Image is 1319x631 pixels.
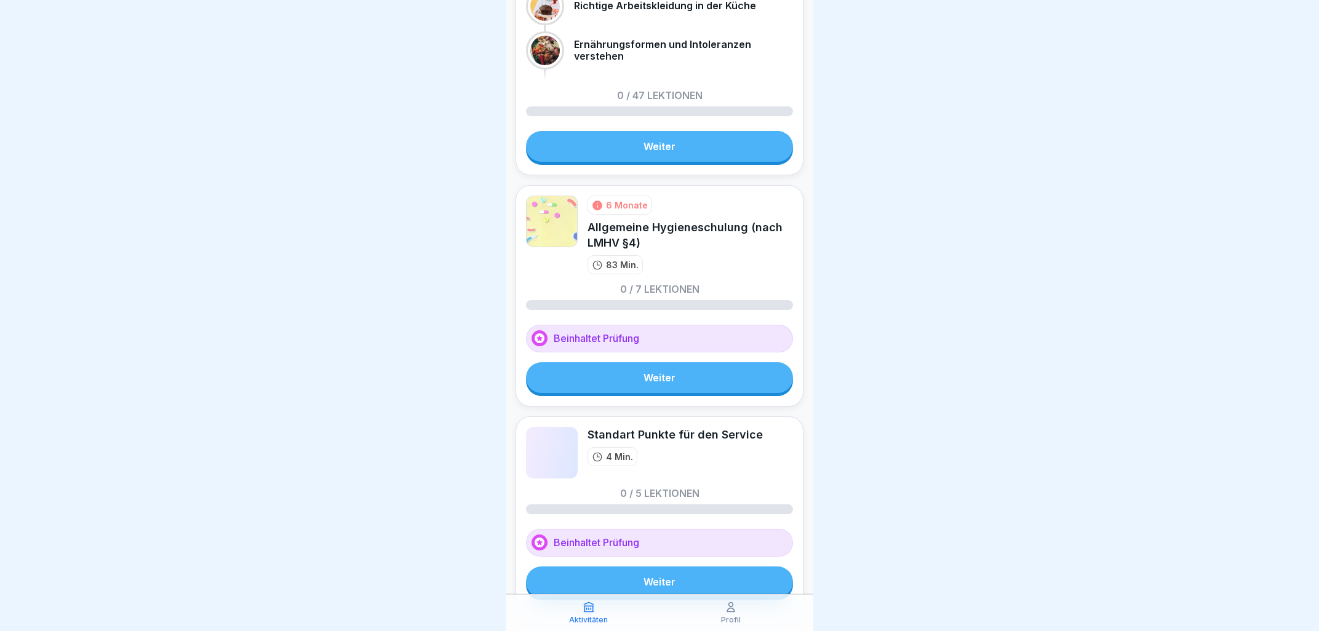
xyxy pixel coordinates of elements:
[526,529,793,557] div: Beinhaltet Prüfung
[721,616,741,624] p: Profil
[617,90,703,100] p: 0 / 47 Lektionen
[526,196,578,247] img: keporxd7e2fe1yz451s804y5.png
[620,488,699,498] p: 0 / 5 Lektionen
[526,362,793,393] a: Weiter
[620,284,699,294] p: 0 / 7 Lektionen
[526,131,793,162] a: Weiter
[574,39,793,62] p: Ernährungsformen und Intoleranzen verstehen
[526,566,793,597] a: Weiter
[606,199,648,212] div: 6 Monate
[526,325,793,352] div: Beinhaltet Prüfung
[569,616,608,624] p: Aktivitäten
[606,450,633,463] p: 4 Min.
[606,258,639,271] p: 83 Min.
[588,427,763,442] div: Standart Punkte für den Service
[588,220,793,250] div: Allgemeine Hygieneschulung (nach LMHV §4)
